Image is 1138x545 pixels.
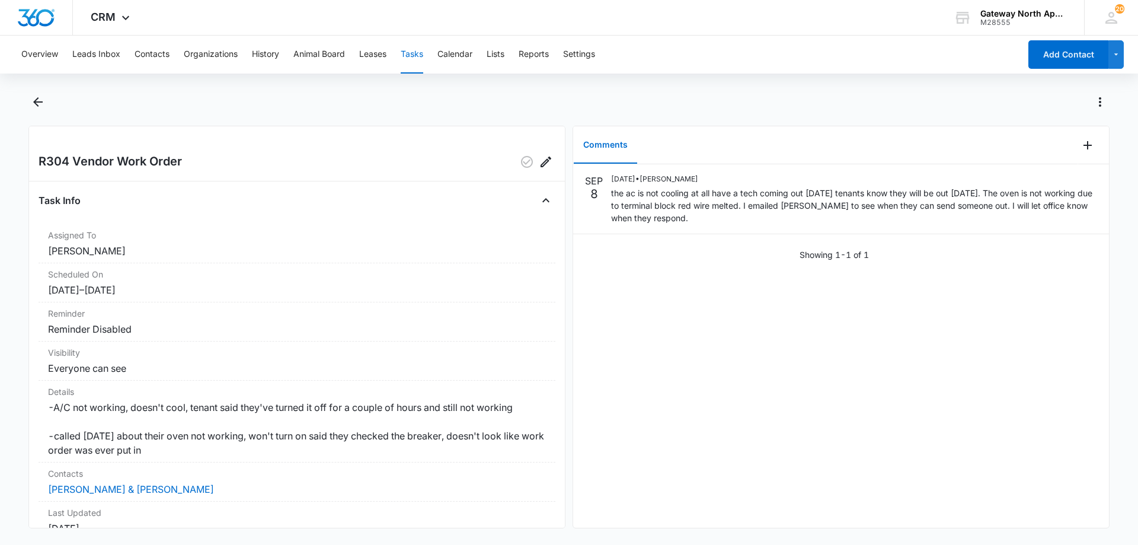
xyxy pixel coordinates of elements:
button: Reports [519,36,549,74]
dd: Everyone can see [48,361,546,375]
p: Showing 1-1 of 1 [800,248,869,261]
p: SEP [585,174,603,188]
dd: -A/C not working, doesn't cool, tenant said they've turned it off for a couple of hours and still... [48,400,546,457]
p: 8 [590,188,598,200]
button: Edit [536,152,555,171]
h4: Task Info [39,193,81,208]
dt: Scheduled On [48,268,546,281]
div: Scheduled On[DATE]–[DATE] [39,263,555,302]
p: [DATE] • [PERSON_NAME] [611,174,1097,184]
button: Leads Inbox [72,36,120,74]
div: Assigned To[PERSON_NAME] [39,224,555,263]
button: Contacts [135,36,170,74]
dd: [PERSON_NAME] [48,244,546,258]
div: VisibilityEveryone can see [39,342,555,381]
a: [PERSON_NAME] & [PERSON_NAME] [48,483,214,495]
button: Comments [574,127,637,164]
span: CRM [91,11,116,23]
dt: Contacts [48,467,546,480]
span: 20 [1115,4,1124,14]
button: Close [536,191,555,210]
dt: Visibility [48,346,546,359]
button: Tasks [401,36,423,74]
dt: Last Updated [48,506,546,519]
button: Add Contact [1028,40,1108,69]
button: Actions [1091,93,1110,111]
dd: [DATE] [48,521,546,536]
p: the ac is not cooling at all have a tech coming out [DATE] tenants know they will be out [DATE]. ... [611,187,1097,224]
dt: Details [48,385,546,398]
button: Lists [487,36,504,74]
button: Organizations [184,36,238,74]
button: Animal Board [293,36,345,74]
button: Add Comment [1078,136,1097,155]
h2: R304 Vendor Work Order [39,152,182,171]
button: Back [28,93,47,111]
dt: Assigned To [48,229,546,241]
div: account id [980,18,1067,27]
div: account name [980,9,1067,18]
button: Calendar [437,36,472,74]
div: Contacts[PERSON_NAME] & [PERSON_NAME] [39,463,555,502]
div: ReminderReminder Disabled [39,302,555,342]
dd: Reminder Disabled [48,322,546,336]
button: History [252,36,279,74]
div: Last Updated[DATE] [39,502,555,541]
div: notifications count [1115,4,1124,14]
button: Leases [359,36,386,74]
div: Details-A/C not working, doesn't cool, tenant said they've turned it off for a couple of hours an... [39,381,555,463]
button: Settings [563,36,595,74]
dt: Reminder [48,307,546,320]
button: Overview [21,36,58,74]
dd: [DATE] – [DATE] [48,283,546,297]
